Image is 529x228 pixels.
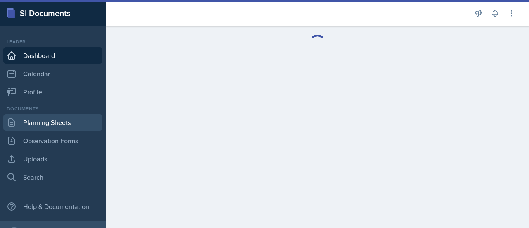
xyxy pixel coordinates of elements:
a: Profile [3,84,102,100]
div: Leader [3,38,102,46]
div: Documents [3,105,102,113]
a: Calendar [3,65,102,82]
a: Search [3,169,102,185]
a: Observation Forms [3,132,102,149]
div: Help & Documentation [3,198,102,215]
a: Planning Sheets [3,114,102,131]
a: Uploads [3,151,102,167]
a: Dashboard [3,47,102,64]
